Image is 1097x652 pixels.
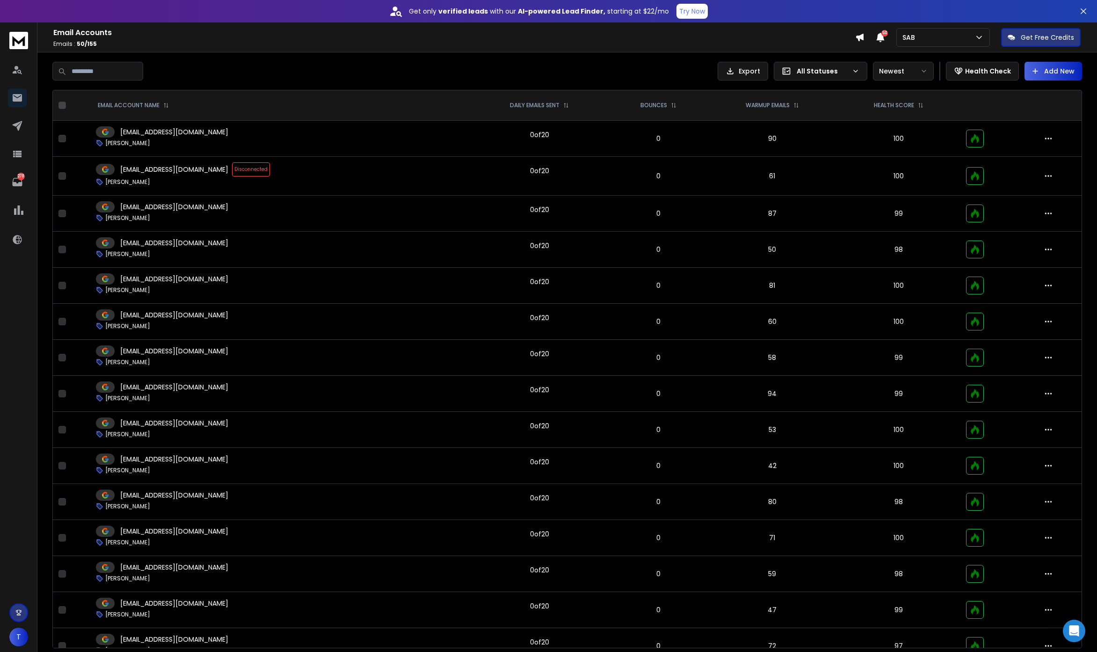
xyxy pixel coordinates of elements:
[616,171,702,181] p: 0
[837,268,960,304] td: 100
[873,62,934,81] button: Newest
[105,503,150,510] p: [PERSON_NAME]
[837,121,960,157] td: 100
[707,556,837,592] td: 59
[616,317,702,326] p: 0
[232,162,270,176] span: Disconnected
[837,448,960,484] td: 100
[120,382,228,392] p: [EMAIL_ADDRESS][DOMAIN_NAME]
[105,359,150,366] p: [PERSON_NAME]
[707,520,837,556] td: 71
[707,157,837,196] td: 61
[438,7,488,16] strong: verified leads
[120,491,228,500] p: [EMAIL_ADDRESS][DOMAIN_NAME]
[1021,33,1074,42] p: Get Free Credits
[530,637,549,647] div: 0 of 20
[17,173,25,180] p: 278
[105,214,150,222] p: [PERSON_NAME]
[510,102,559,109] p: DAILY EMAILS SENT
[616,134,702,143] p: 0
[837,304,960,340] td: 100
[616,353,702,362] p: 0
[707,121,837,157] td: 90
[616,605,702,615] p: 0
[530,166,549,176] div: 0 of 20
[707,268,837,304] td: 81
[902,33,919,42] p: SAB
[77,40,97,48] span: 50 / 155
[105,539,150,546] p: [PERSON_NAME]
[1063,620,1085,642] div: Open Intercom Messenger
[120,527,228,536] p: [EMAIL_ADDRESS][DOMAIN_NAME]
[53,27,855,38] h1: Email Accounts
[530,565,549,575] div: 0 of 20
[616,389,702,398] p: 0
[120,635,228,644] p: [EMAIL_ADDRESS][DOMAIN_NAME]
[105,575,150,582] p: [PERSON_NAME]
[640,102,667,109] p: BOUNCES
[9,32,28,49] img: logo
[120,454,228,464] p: [EMAIL_ADDRESS][DOMAIN_NAME]
[530,277,549,286] div: 0 of 20
[707,196,837,232] td: 87
[530,529,549,539] div: 0 of 20
[707,484,837,520] td: 80
[676,4,708,19] button: Try Now
[616,281,702,290] p: 0
[105,467,150,474] p: [PERSON_NAME]
[616,533,702,542] p: 0
[881,30,888,37] span: 50
[120,599,228,608] p: [EMAIL_ADDRESS][DOMAIN_NAME]
[8,173,27,191] a: 278
[105,178,150,186] p: [PERSON_NAME]
[518,7,605,16] strong: AI-powered Lead Finder,
[707,592,837,628] td: 47
[120,238,228,248] p: [EMAIL_ADDRESS][DOMAIN_NAME]
[9,628,28,646] button: T
[874,102,914,109] p: HEALTH SCORE
[616,425,702,434] p: 0
[707,304,837,340] td: 60
[530,421,549,431] div: 0 of 20
[98,102,169,109] div: EMAIL ACCOUNT NAME
[837,592,960,628] td: 99
[837,196,960,232] td: 99
[837,340,960,376] td: 99
[105,250,150,258] p: [PERSON_NAME]
[530,130,549,139] div: 0 of 20
[707,232,837,268] td: 50
[409,7,669,16] p: Get only with our starting at $22/mo
[837,412,960,448] td: 100
[105,431,150,438] p: [PERSON_NAME]
[105,611,150,618] p: [PERSON_NAME]
[530,241,549,250] div: 0 of 20
[707,340,837,376] td: 58
[53,40,855,48] p: Emails :
[120,202,228,212] p: [EMAIL_ADDRESS][DOMAIN_NAME]
[120,563,228,572] p: [EMAIL_ADDRESS][DOMAIN_NAME]
[530,349,549,359] div: 0 of 20
[837,157,960,196] td: 100
[616,209,702,218] p: 0
[105,395,150,402] p: [PERSON_NAME]
[616,461,702,470] p: 0
[837,556,960,592] td: 98
[105,139,150,147] p: [PERSON_NAME]
[120,274,228,284] p: [EMAIL_ADDRESS][DOMAIN_NAME]
[530,601,549,611] div: 0 of 20
[965,66,1011,76] p: Health Check
[707,448,837,484] td: 42
[530,493,549,503] div: 0 of 20
[120,346,228,356] p: [EMAIL_ADDRESS][DOMAIN_NAME]
[946,62,1019,81] button: Health Check
[746,102,790,109] p: WARMUP EMAILS
[837,520,960,556] td: 100
[837,484,960,520] td: 98
[530,457,549,467] div: 0 of 20
[120,418,228,428] p: [EMAIL_ADDRESS][DOMAIN_NAME]
[105,322,150,330] p: [PERSON_NAME]
[707,376,837,412] td: 94
[530,313,549,322] div: 0 of 20
[679,7,705,16] p: Try Now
